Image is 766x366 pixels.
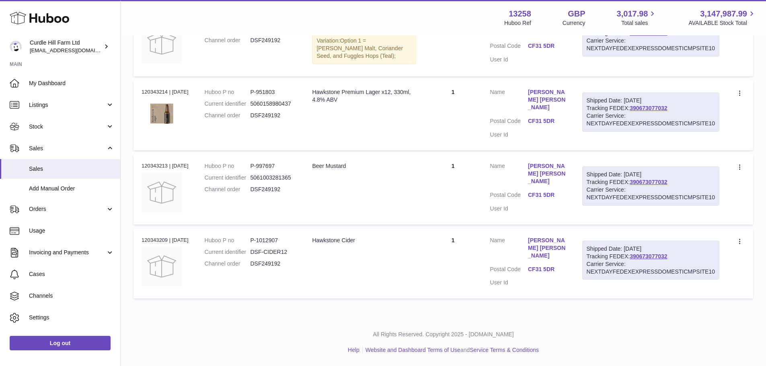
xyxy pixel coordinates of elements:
a: [PERSON_NAME] [PERSON_NAME] [528,162,566,185]
dd: DSF-CIDER12 [250,248,296,256]
dd: DSF249192 [250,260,296,268]
a: [PERSON_NAME] [PERSON_NAME] [528,237,566,260]
dt: Huboo P no [205,237,251,244]
dt: Current identifier [205,174,251,182]
div: Hawkstone Premium Lager x12, 330ml, 4.8% ABV [312,88,416,104]
dt: Huboo P no [205,88,251,96]
dt: Postal Code [490,191,528,201]
dd: P-951803 [250,88,296,96]
dd: DSF249192 [250,112,296,119]
a: 390673077032 [630,179,667,185]
a: CF31 5DR [528,266,566,273]
dt: Name [490,237,528,262]
div: Shipped Date: [DATE] [587,171,715,178]
span: Orders [29,205,106,213]
span: Cases [29,270,114,278]
img: no-photo.jpg [142,23,182,63]
dt: Current identifier [205,100,251,108]
a: 3,017.98 Total sales [617,8,657,27]
dt: Name [490,88,528,113]
div: Curdle Hill Farm Ltd [30,39,102,54]
li: and [363,346,539,354]
span: Listings [29,101,106,109]
a: 390673077032 [630,253,667,260]
td: 1 [424,154,482,224]
span: Settings [29,314,114,321]
div: Tracking FEDEX: [582,92,719,132]
div: 120343209 | [DATE] [142,237,189,244]
dt: User Id [490,56,528,63]
div: Shipped Date: [DATE] [587,245,715,253]
span: Channels [29,292,114,300]
dt: User Id [490,279,528,286]
div: Carrier Service: NEXTDAYFEDEXEXPRESSDOMESTICMPSITE10 [587,112,715,127]
span: Usage [29,227,114,235]
a: CF31 5DR [528,191,566,199]
dt: Channel order [205,186,251,193]
span: Sales [29,165,114,173]
img: no-photo.jpg [142,172,182,213]
div: 120343213 | [DATE] [142,162,189,170]
div: Variation: [312,33,416,64]
img: internalAdmin-13258@internal.huboo.com [10,41,22,53]
dd: P-997697 [250,162,296,170]
a: 3,147,987.99 AVAILABLE Stock Total [688,8,756,27]
dt: Channel order [205,37,251,44]
div: Tracking FEDEX: [582,241,719,280]
strong: GBP [568,8,585,19]
span: Stock [29,123,106,131]
span: 3,017.98 [617,8,648,19]
div: Tracking FEDEX: [582,166,719,206]
span: My Dashboard [29,80,114,87]
span: Sales [29,145,106,152]
a: Help [348,347,359,353]
div: 120343214 | [DATE] [142,88,189,96]
dt: Postal Code [490,42,528,52]
td: 1 [424,6,482,76]
dd: DSF249192 [250,186,296,193]
span: Invoicing and Payments [29,249,106,256]
a: CF31 5DR [528,117,566,125]
a: CF31 5DR [528,42,566,50]
img: 132581708521438.jpg [142,98,182,129]
div: Carrier Service: NEXTDAYFEDEXEXPRESSDOMESTICMPSITE10 [587,260,715,276]
dd: 5061003281365 [250,174,296,182]
div: Shipped Date: [DATE] [587,97,715,104]
a: Service Terms & Conditions [470,347,539,353]
strong: 13258 [509,8,531,19]
span: AVAILABLE Stock Total [688,19,756,27]
a: Log out [10,336,111,350]
span: [EMAIL_ADDRESS][DOMAIN_NAME] [30,47,118,53]
span: Add Manual Order [29,185,114,192]
div: Huboo Ref [504,19,531,27]
div: Hawkstone Cider [312,237,416,244]
div: Carrier Service: NEXTDAYFEDEXEXPRESSDOMESTICMPSITE10 [587,37,715,52]
div: Tracking FEDEX: [582,18,719,57]
dt: Postal Code [490,117,528,127]
p: All Rights Reserved. Copyright 2025 - [DOMAIN_NAME] [127,331,760,338]
dd: P-1012907 [250,237,296,244]
span: 3,147,987.99 [700,8,747,19]
a: [PERSON_NAME] [PERSON_NAME] [528,88,566,111]
dt: Channel order [205,260,251,268]
td: 1 [424,80,482,150]
div: Beer Mustard [312,162,416,170]
div: Currency [563,19,585,27]
dt: Huboo P no [205,162,251,170]
span: Option 1 = [PERSON_NAME] Malt, Coriander Seed, and Fuggles Hops (Teal); [316,37,403,59]
div: Carrier Service: NEXTDAYFEDEXEXPRESSDOMESTICMPSITE10 [587,186,715,201]
dt: User Id [490,205,528,213]
dt: User Id [490,131,528,139]
dt: Name [490,162,528,187]
td: 1 [424,229,482,299]
dt: Postal Code [490,266,528,275]
a: 390673077032 [630,105,667,111]
dt: Current identifier [205,248,251,256]
span: Total sales [621,19,657,27]
dt: Channel order [205,112,251,119]
dd: 5060158980437 [250,100,296,108]
img: no-photo.jpg [142,246,182,286]
dd: DSF249192 [250,37,296,44]
a: Website and Dashboard Terms of Use [366,347,460,353]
